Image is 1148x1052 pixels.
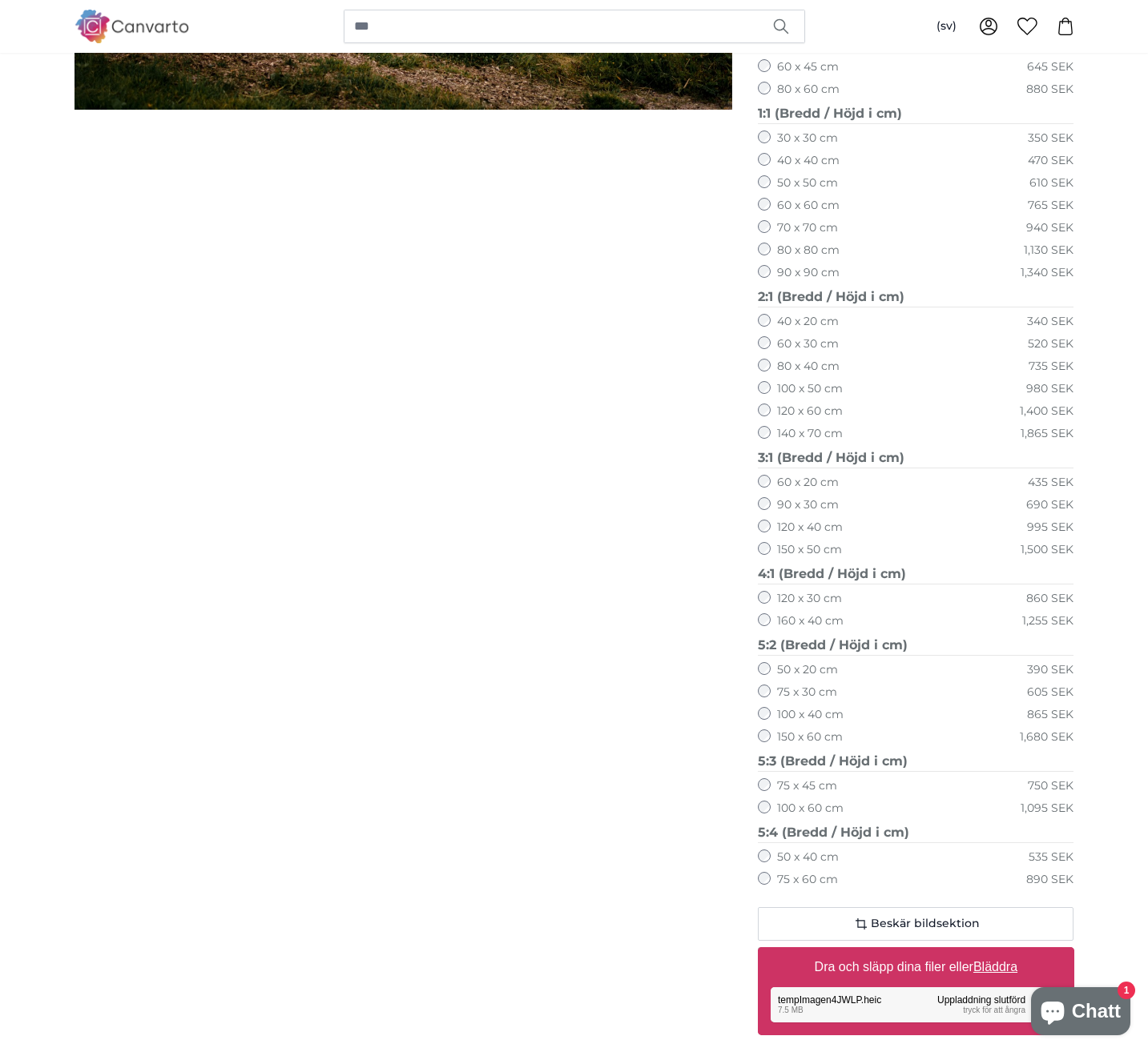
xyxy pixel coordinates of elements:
[1020,729,1073,745] div: 1,680 SEK
[777,613,844,629] label: 160 x 40 cm
[777,591,842,607] label: 120 x 30 cm
[808,951,1023,983] label: Dra och släpp dina filer eller
[777,542,842,558] label: 150 x 50 cm
[758,636,1074,656] legend: 5:2 (Bredd / Höjd i cm)
[1021,801,1073,817] div: 1,095 SEK
[1027,314,1073,330] div: 340 SEK
[777,849,839,865] label: 50 x 40 cm
[1020,404,1073,420] div: 1,400 SEK
[1028,336,1073,352] div: 520 SEK
[1028,778,1073,794] div: 750 SEK
[777,336,839,352] label: 60 x 30 cm
[777,707,844,723] label: 100 x 40 cm
[1021,426,1073,442] div: 1,865 SEK
[777,872,838,888] label: 75 x 60 cm
[777,662,838,678] label: 50 x 20 cm
[777,801,844,817] label: 100 x 60 cm
[777,404,843,420] label: 120 x 60 cm
[758,752,1074,772] legend: 5:3 (Bredd / Höjd i cm)
[1026,82,1073,98] div: 880 SEK
[758,104,1074,124] legend: 1:1 (Bredd / Höjd i cm)
[1027,59,1073,75] div: 645 SEK
[1026,987,1135,1039] inbox-online-store-chat: Shopifys webbutikschatt
[777,82,840,98] label: 80 x 60 cm
[924,12,969,41] button: (sv)
[1029,175,1073,191] div: 610 SEK
[1026,220,1073,236] div: 940 SEK
[777,475,839,491] label: 60 x 20 cm
[777,426,843,442] label: 140 x 70 cm
[777,175,838,191] label: 50 x 50 cm
[973,960,1017,974] u: Bläddra
[777,359,840,375] label: 80 x 40 cm
[1028,198,1073,214] div: 765 SEK
[777,729,843,745] label: 150 x 60 cm
[1026,872,1073,888] div: 890 SEK
[1021,265,1073,281] div: 1,340 SEK
[777,778,837,794] label: 75 x 45 cm
[871,916,980,932] span: Beskär bildsektion
[1026,591,1073,607] div: 860 SEK
[1028,130,1073,147] div: 350 SEK
[1029,849,1073,865] div: 535 SEK
[758,448,1074,468] legend: 3:1 (Bredd / Höjd i cm)
[75,10,190,42] img: Canvarto
[1026,381,1073,397] div: 980 SEK
[758,823,1074,843] legend: 5:4 (Bredd / Höjd i cm)
[1021,542,1073,558] div: 1,500 SEK
[777,520,843,536] label: 120 x 40 cm
[1026,497,1073,513] div: 690 SEK
[758,287,1074,307] legend: 2:1 (Bredd / Höjd i cm)
[777,153,840,169] label: 40 x 40 cm
[1028,153,1073,169] div: 470 SEK
[777,243,840,259] label: 80 x 80 cm
[1027,662,1073,678] div: 390 SEK
[1027,685,1073,701] div: 605 SEK
[1022,613,1073,629] div: 1,255 SEK
[1027,520,1073,536] div: 995 SEK
[777,497,839,513] label: 90 x 30 cm
[777,314,839,330] label: 40 x 20 cm
[1027,707,1073,723] div: 865 SEK
[777,130,838,147] label: 30 x 30 cm
[777,685,837,701] label: 75 x 30 cm
[758,564,1074,584] legend: 4:1 (Bredd / Höjd i cm)
[777,198,840,214] label: 60 x 60 cm
[1029,359,1073,375] div: 735 SEK
[777,220,838,236] label: 70 x 70 cm
[777,59,839,75] label: 60 x 45 cm
[777,381,843,397] label: 100 x 50 cm
[1028,475,1073,491] div: 435 SEK
[758,907,1074,941] button: Beskär bildsektion
[1024,243,1073,259] div: 1,130 SEK
[777,265,840,281] label: 90 x 90 cm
